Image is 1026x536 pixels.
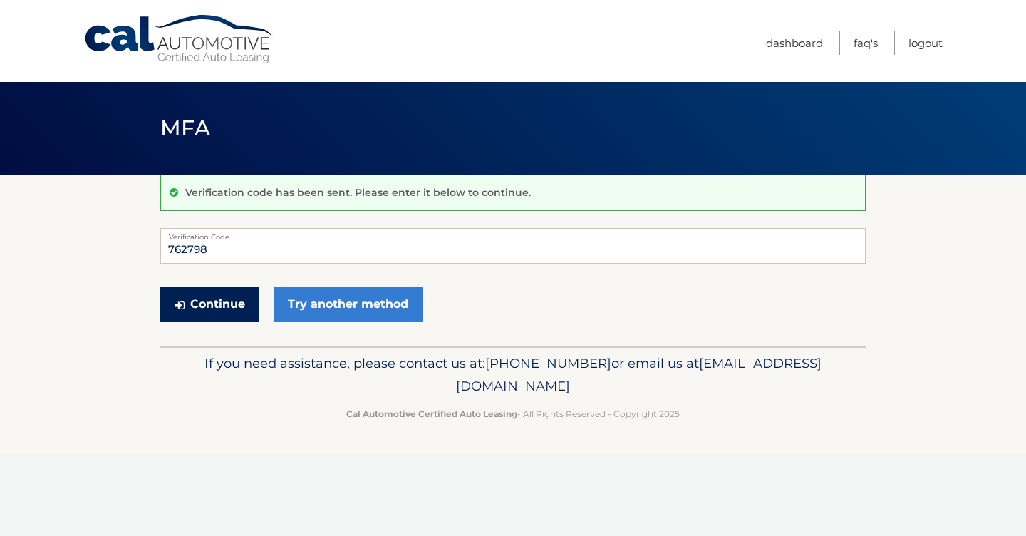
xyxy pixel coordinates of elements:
strong: Cal Automotive Certified Auto Leasing [346,408,517,419]
label: Verification Code [160,228,866,239]
span: [PHONE_NUMBER] [485,355,611,371]
a: Cal Automotive [83,14,276,65]
span: MFA [160,115,210,141]
a: FAQ's [854,31,878,55]
a: Dashboard [766,31,823,55]
a: Try another method [274,287,423,322]
p: Verification code has been sent. Please enter it below to continue. [185,186,531,199]
input: Verification Code [160,228,866,264]
button: Continue [160,287,259,322]
span: [EMAIL_ADDRESS][DOMAIN_NAME] [456,355,822,394]
a: Logout [908,31,943,55]
p: If you need assistance, please contact us at: or email us at [170,352,856,398]
p: - All Rights Reserved - Copyright 2025 [170,406,856,421]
